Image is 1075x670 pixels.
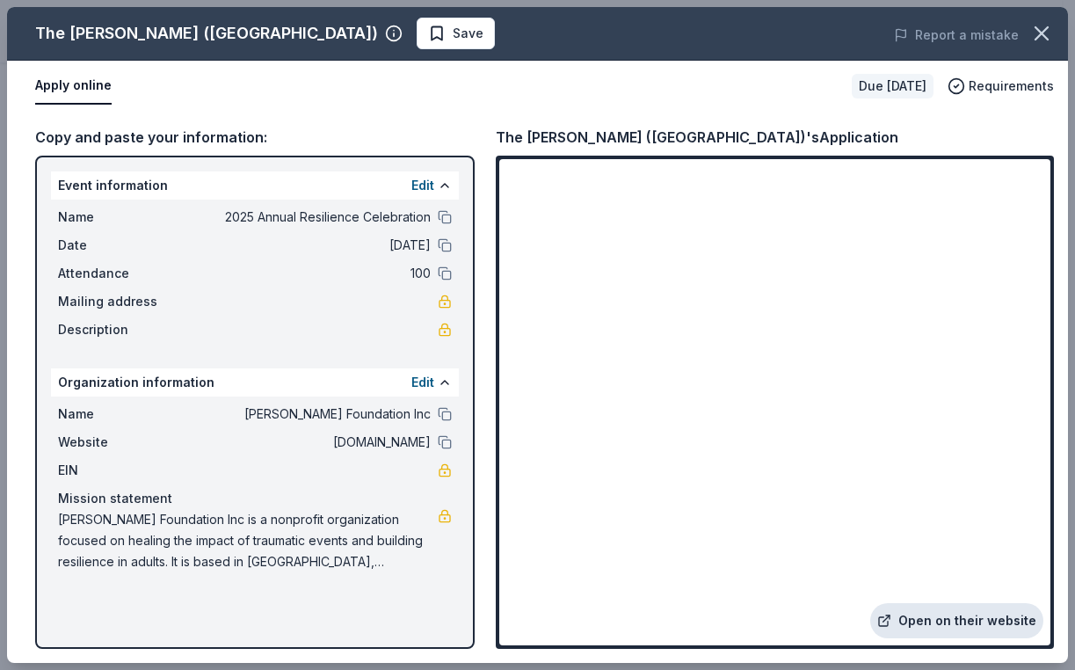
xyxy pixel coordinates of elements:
div: Organization information [51,368,459,397]
button: Requirements [948,76,1054,97]
div: The [PERSON_NAME] ([GEOGRAPHIC_DATA])'s Application [496,126,898,149]
span: Mailing address [58,291,176,312]
span: Name [58,404,176,425]
button: Edit [411,372,434,393]
span: [DATE] [176,235,431,256]
div: Event information [51,171,459,200]
button: Save [417,18,495,49]
button: Edit [411,175,434,196]
button: Report a mistake [894,25,1019,46]
span: [DOMAIN_NAME] [176,432,431,453]
span: Name [58,207,176,228]
button: Apply online [35,68,112,105]
span: EIN [58,460,176,481]
a: Open on their website [870,603,1043,638]
div: Mission statement [58,488,452,509]
span: [PERSON_NAME] Foundation Inc is a nonprofit organization focused on healing the impact of traumat... [58,509,438,572]
span: Description [58,319,176,340]
span: Attendance [58,263,176,284]
span: Requirements [969,76,1054,97]
span: Date [58,235,176,256]
span: Save [453,23,483,44]
span: 100 [176,263,431,284]
div: Copy and paste your information: [35,126,475,149]
span: [PERSON_NAME] Foundation Inc [176,404,431,425]
span: Website [58,432,176,453]
span: 2025 Annual Resilience Celebration [176,207,431,228]
div: The [PERSON_NAME] ([GEOGRAPHIC_DATA]) [35,19,378,47]
div: Due [DATE] [852,74,933,98]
